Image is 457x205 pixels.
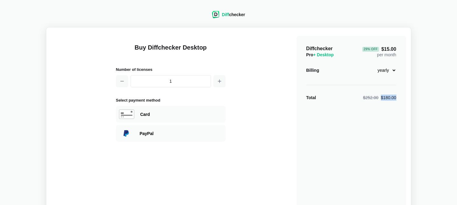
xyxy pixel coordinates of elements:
span: + Desktop [313,52,334,57]
img: Diffchecker logo [212,11,220,18]
div: Paying with PayPal [116,125,226,142]
strong: Total [306,95,316,100]
div: Paying with Card [116,106,226,123]
div: Billing [306,67,319,73]
span: Diffchecker [306,46,333,51]
div: Paying with PayPal [140,130,223,137]
div: Paying with Card [140,111,223,117]
span: Diff [222,12,229,17]
h2: Number of licenses [116,66,226,73]
h1: Buy Diffchecker Desktop [116,43,226,59]
div: per month [362,46,396,58]
a: Diffchecker logoDiffchecker [212,14,245,19]
span: Pro [306,52,334,57]
div: 29 % Off [362,47,379,52]
span: $15.00 [362,47,396,52]
div: $180.00 [363,95,396,101]
div: checker [222,12,245,18]
input: 1 [131,75,211,87]
h2: Select payment method [116,97,226,103]
span: $252.00 [363,95,378,100]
